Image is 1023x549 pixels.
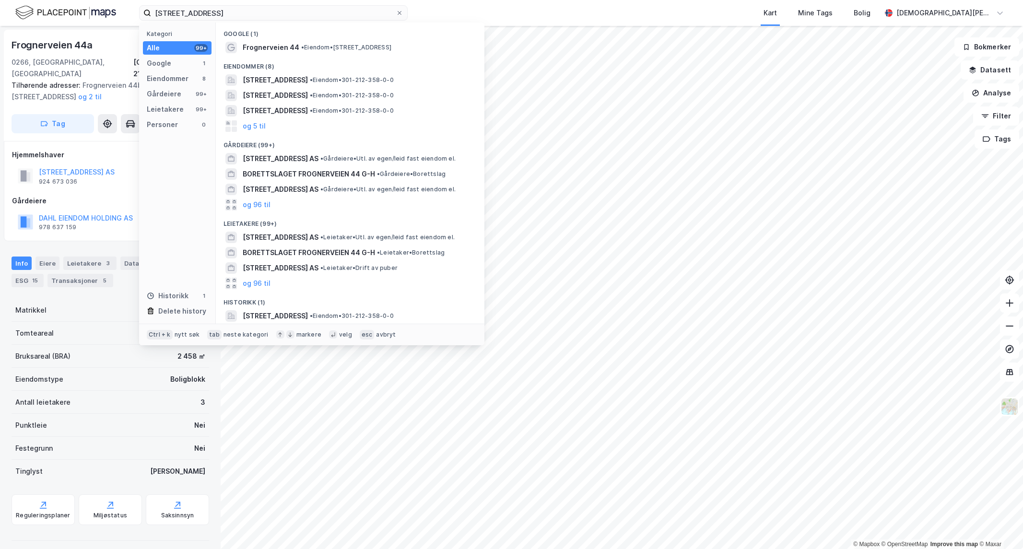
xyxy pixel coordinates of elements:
div: 0 [200,121,208,128]
div: Reguleringsplaner [16,512,70,519]
span: • [377,249,380,256]
div: Kategori [147,30,212,37]
span: Eiendom • 301-212-358-0-0 [310,92,394,99]
div: Leietakere [63,257,117,270]
div: Google [147,58,171,69]
div: 8 [200,75,208,82]
div: Eiendomstype [15,374,63,385]
div: 924 673 036 [39,178,77,186]
div: Kontrollprogram for chat [975,503,1023,549]
div: Datasett [120,257,156,270]
div: Historikk (1) [216,291,484,308]
button: og 5 til [243,120,266,132]
iframe: Chat Widget [975,503,1023,549]
div: 3 [200,397,205,408]
a: Mapbox [853,541,880,548]
div: 1 [200,292,208,300]
div: [DEMOGRAPHIC_DATA][PERSON_NAME] [896,7,992,19]
span: • [320,155,323,162]
span: • [301,44,304,51]
button: Tag [12,114,94,133]
div: Delete history [158,305,206,317]
div: markere [296,331,321,339]
div: Eiendommer [147,73,188,84]
span: Leietaker • Utl. av egen/leid fast eiendom el. [320,234,455,241]
div: Leietakere (99+) [216,212,484,230]
div: neste kategori [223,331,269,339]
div: 0266, [GEOGRAPHIC_DATA], [GEOGRAPHIC_DATA] [12,57,133,80]
span: [STREET_ADDRESS] AS [243,153,318,164]
span: Eiendom • [STREET_ADDRESS] [301,44,391,51]
span: • [320,234,323,241]
span: Frognerveien 44 [243,42,299,53]
div: Nei [194,420,205,431]
span: Gårdeiere • Utl. av egen/leid fast eiendom el. [320,186,456,193]
span: BORETTSLAGET FROGNERVEIEN 44 G-H [243,247,375,258]
div: tab [207,330,222,339]
div: ESG [12,274,44,287]
div: 15 [30,276,40,285]
div: Transaksjoner [47,274,113,287]
div: Ctrl + k [147,330,173,339]
div: Google (1) [216,23,484,40]
a: Improve this map [930,541,978,548]
div: Punktleie [15,420,47,431]
span: • [310,107,313,114]
span: Gårdeiere • Borettslag [377,170,446,178]
span: • [310,76,313,83]
div: Eiere [35,257,59,270]
span: [STREET_ADDRESS] [243,74,308,86]
div: Festegrunn [15,443,53,454]
div: nytt søk [175,331,200,339]
div: Historikk [147,290,188,302]
span: [STREET_ADDRESS] [243,310,308,322]
div: Gårdeiere (99+) [216,134,484,151]
div: Boligblokk [170,374,205,385]
span: Gårdeiere • Utl. av egen/leid fast eiendom el. [320,155,456,163]
span: [STREET_ADDRESS] AS [243,232,318,243]
div: 3 [103,258,113,268]
span: Eiendom • 301-212-358-0-0 [310,76,394,84]
div: Saksinnsyn [161,512,194,519]
div: 5 [100,276,109,285]
div: Info [12,257,32,270]
div: Tinglyst [15,466,43,477]
div: Gårdeiere [147,88,181,100]
span: [STREET_ADDRESS] AS [243,184,318,195]
span: • [310,312,313,319]
div: 1 [200,59,208,67]
div: Nei [194,443,205,454]
span: [STREET_ADDRESS] AS [243,262,318,274]
span: Tilhørende adresser: [12,81,82,89]
div: [PERSON_NAME] [150,466,205,477]
span: Eiendom • 301-212-358-0-0 [310,107,394,115]
button: Bokmerker [954,37,1019,57]
div: Miljøstatus [94,512,127,519]
div: Tomteareal [15,327,54,339]
div: esc [360,330,375,339]
span: [STREET_ADDRESS] [243,90,308,101]
div: Gårdeiere [12,195,209,207]
div: Hjemmelshaver [12,149,209,161]
button: Datasett [961,60,1019,80]
a: OpenStreetMap [882,541,928,548]
span: [STREET_ADDRESS] [243,105,308,117]
div: Personer [147,119,178,130]
div: 99+ [194,90,208,98]
span: • [310,92,313,99]
div: Alle [147,42,160,54]
div: 978 637 159 [39,223,76,231]
div: Bruksareal (BRA) [15,350,71,362]
img: Z [1000,397,1019,416]
div: avbryt [376,331,396,339]
div: [GEOGRAPHIC_DATA], 212/358 [133,57,209,80]
div: Eiendommer (8) [216,55,484,72]
div: Frognerveien 44b, [STREET_ADDRESS] [12,80,201,103]
span: Eiendom • 301-212-358-0-0 [310,312,394,320]
div: velg [339,331,352,339]
span: BORETTSLAGET FROGNERVEIEN 44 G-H [243,168,375,180]
span: Leietaker • Borettslag [377,249,445,257]
div: Mine Tags [798,7,833,19]
div: Antall leietakere [15,397,71,408]
img: logo.f888ab2527a4732fd821a326f86c7f29.svg [15,4,116,21]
